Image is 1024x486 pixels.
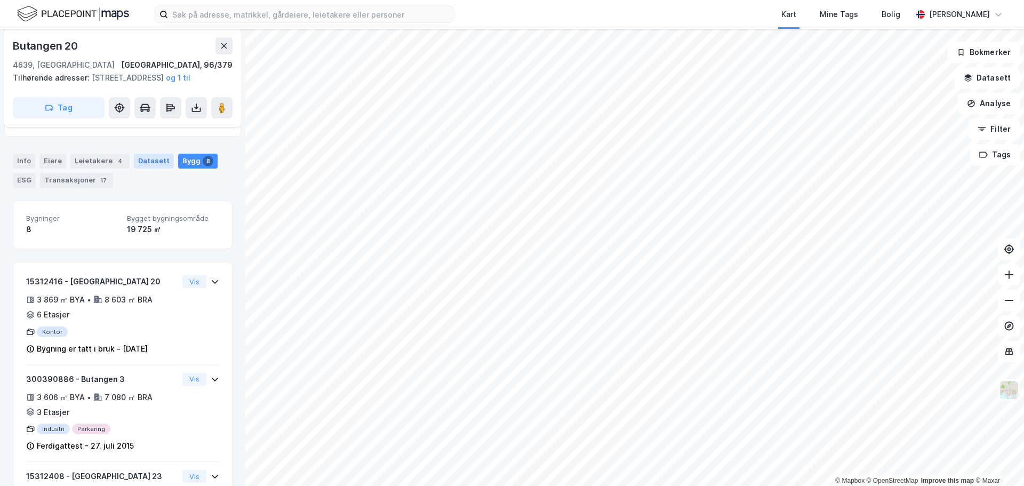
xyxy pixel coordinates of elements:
[971,435,1024,486] iframe: Chat Widget
[26,470,178,483] div: 15312408 - [GEOGRAPHIC_DATA] 23
[70,154,130,169] div: Leietakere
[958,93,1020,114] button: Analyse
[929,8,990,21] div: [PERSON_NAME]
[182,373,206,386] button: Vis
[26,373,178,386] div: 300390886 - Butangen 3
[121,59,233,71] div: [GEOGRAPHIC_DATA], 96/379
[39,154,66,169] div: Eiere
[13,71,224,84] div: [STREET_ADDRESS]
[999,380,1019,400] img: Z
[835,477,865,484] a: Mapbox
[17,5,129,23] img: logo.f888ab2527a4732fd821a326f86c7f29.svg
[105,293,153,306] div: 8 603 ㎡ BRA
[26,275,178,288] div: 15312416 - [GEOGRAPHIC_DATA] 20
[134,154,174,169] div: Datasett
[37,391,85,404] div: 3 606 ㎡ BYA
[37,342,148,355] div: Bygning er tatt i bruk - [DATE]
[37,406,69,419] div: 3 Etasjer
[867,477,918,484] a: OpenStreetMap
[37,293,85,306] div: 3 869 ㎡ BYA
[969,118,1020,140] button: Filter
[13,37,80,54] div: Butangen 20
[182,275,206,288] button: Vis
[115,156,125,166] div: 4
[13,97,105,118] button: Tag
[87,393,91,402] div: •
[105,391,153,404] div: 7 080 ㎡ BRA
[178,154,218,169] div: Bygg
[781,8,796,21] div: Kart
[882,8,900,21] div: Bolig
[203,156,213,166] div: 8
[87,296,91,304] div: •
[127,223,219,236] div: 19 725 ㎡
[37,308,69,321] div: 6 Etasjer
[13,154,35,169] div: Info
[955,67,1020,89] button: Datasett
[921,477,974,484] a: Improve this map
[98,175,109,186] div: 17
[971,435,1024,486] div: Kontrollprogram for chat
[970,144,1020,165] button: Tags
[26,223,118,236] div: 8
[26,214,118,223] span: Bygninger
[168,6,453,22] input: Søk på adresse, matrikkel, gårdeiere, leietakere eller personer
[182,470,206,483] button: Vis
[948,42,1020,63] button: Bokmerker
[13,173,36,188] div: ESG
[13,59,115,71] div: 4639, [GEOGRAPHIC_DATA]
[127,214,219,223] span: Bygget bygningsområde
[820,8,858,21] div: Mine Tags
[13,73,92,82] span: Tilhørende adresser:
[37,440,134,452] div: Ferdigattest - 27. juli 2015
[40,173,113,188] div: Transaksjoner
